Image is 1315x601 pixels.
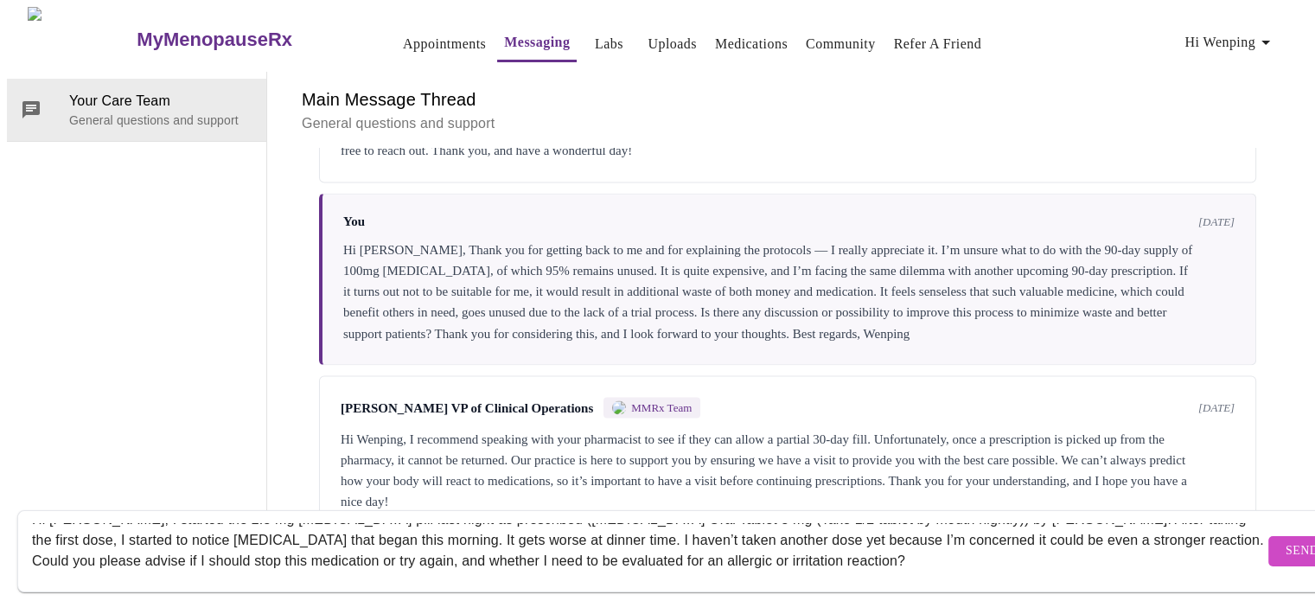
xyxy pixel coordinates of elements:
div: Hi [PERSON_NAME], Thank you for getting back to me and for explaining the protocols — I really ap... [343,240,1235,343]
button: Messaging [497,25,577,62]
span: [DATE] [1198,215,1235,229]
button: Appointments [396,27,493,61]
a: Labs [595,32,623,56]
span: You [343,214,365,229]
button: Uploads [641,27,704,61]
button: Community [799,27,883,61]
span: MMRx Team [631,400,692,414]
textarea: Send a message about your appointment [32,523,1264,579]
button: Medications [708,27,795,61]
p: General questions and support [69,112,252,129]
a: Refer a Friend [894,32,982,56]
p: General questions and support [302,113,1274,134]
h6: Main Message Thread [302,86,1274,113]
a: Medications [715,32,788,56]
div: Your Care TeamGeneral questions and support [7,79,266,141]
img: MMRX [612,400,626,414]
span: [DATE] [1198,400,1235,414]
span: Your Care Team [69,91,252,112]
h3: MyMenopauseRx [137,29,292,51]
span: Hi Wenping [1184,30,1276,54]
a: Appointments [403,32,486,56]
a: MyMenopauseRx [135,10,361,70]
button: Refer a Friend [887,27,989,61]
button: Labs [581,27,636,61]
a: Messaging [504,30,570,54]
button: Hi Wenping [1178,25,1283,60]
img: MyMenopauseRx Logo [28,7,135,72]
span: [PERSON_NAME] VP of Clinical Operations [341,400,593,415]
div: Hi Wenping, I recommend speaking with your pharmacist to see if they can allow a partial 30-day f... [341,428,1235,511]
a: Community [806,32,876,56]
a: Uploads [648,32,697,56]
